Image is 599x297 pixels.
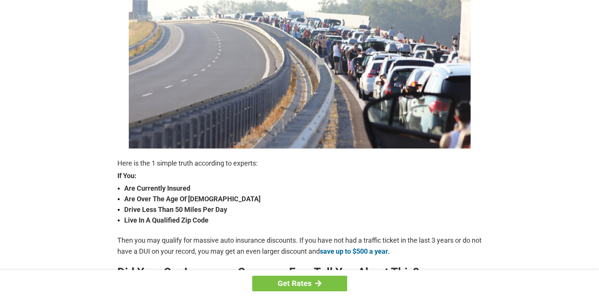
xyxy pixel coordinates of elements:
h2: Did Your Car Insurance Company Ever Tell You About This? [117,266,482,278]
p: Here is the 1 simple truth according to experts: [117,158,482,169]
strong: Are Currently Insured [124,183,482,194]
strong: Live In A Qualified Zip Code [124,215,482,226]
strong: Drive Less Than 50 Miles Per Day [124,204,482,215]
strong: If You: [117,172,482,179]
a: save up to $500 a year. [320,247,390,255]
a: Get Rates [252,276,347,291]
strong: Are Over The Age Of [DEMOGRAPHIC_DATA] [124,194,482,204]
p: Then you may qualify for massive auto insurance discounts. If you have not had a traffic ticket i... [117,235,482,256]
